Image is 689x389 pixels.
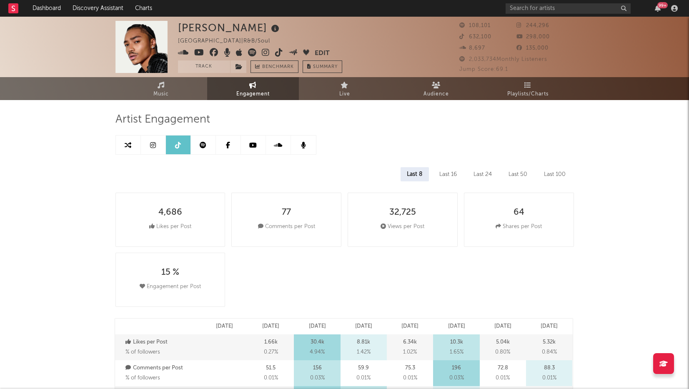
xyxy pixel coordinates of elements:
[303,60,342,73] button: Summary
[251,60,298,73] a: Benchmark
[496,373,510,383] span: 0.01 %
[357,347,371,357] span: 1.42 %
[262,321,279,331] p: [DATE]
[516,34,550,40] span: 298,000
[216,321,233,331] p: [DATE]
[495,347,510,357] span: 0.80 %
[310,347,325,357] span: 4.94 %
[450,347,464,357] span: 1.65 %
[258,222,315,232] div: Comments per Post
[264,337,278,347] p: 1.66k
[498,363,508,373] p: 72.8
[125,337,199,347] p: Likes per Post
[153,89,169,99] span: Music
[311,337,324,347] p: 30.4k
[496,337,510,347] p: 5.04k
[158,208,182,218] div: 4,686
[544,363,555,373] p: 88.3
[355,321,372,331] p: [DATE]
[236,89,270,99] span: Engagement
[403,337,417,347] p: 6.34k
[502,167,534,181] div: Last 50
[543,337,556,347] p: 5.32k
[358,363,369,373] p: 59.9
[115,77,207,100] a: Music
[401,321,418,331] p: [DATE]
[381,222,424,232] div: Views per Post
[389,208,416,218] div: 32,725
[313,363,322,373] p: 156
[310,373,325,383] span: 0.03 %
[262,62,294,72] span: Benchmark
[403,347,417,357] span: 1.02 %
[149,222,191,232] div: Likes per Post
[115,115,210,125] span: Artist Engagement
[459,34,491,40] span: 632,100
[161,268,179,278] div: 15 %
[516,23,549,28] span: 244,296
[496,222,542,232] div: Shares per Post
[433,167,463,181] div: Last 16
[450,337,463,347] p: 10.3k
[459,45,485,51] span: 8,697
[309,321,326,331] p: [DATE]
[299,77,391,100] a: Live
[125,349,160,355] span: % of followers
[178,21,281,35] div: [PERSON_NAME]
[542,373,556,383] span: 0.01 %
[467,167,498,181] div: Last 24
[423,89,449,99] span: Audience
[507,89,549,99] span: Playlists/Charts
[357,337,370,347] p: 8.81k
[339,89,350,99] span: Live
[313,65,338,69] span: Summary
[315,48,330,59] button: Edit
[178,60,230,73] button: Track
[459,57,547,62] span: 2,033,734 Monthly Listeners
[125,375,160,381] span: % of followers
[657,2,668,8] div: 99 +
[125,363,199,373] p: Comments per Post
[448,321,465,331] p: [DATE]
[516,45,549,51] span: 135,000
[506,3,631,14] input: Search for artists
[264,373,278,383] span: 0.01 %
[538,167,572,181] div: Last 100
[482,77,574,100] a: Playlists/Charts
[178,36,280,46] div: [GEOGRAPHIC_DATA] | R&B/Soul
[266,363,276,373] p: 51.5
[514,208,524,218] div: 64
[459,23,491,28] span: 108,101
[282,208,291,218] div: 77
[655,5,661,12] button: 99+
[391,77,482,100] a: Audience
[401,167,429,181] div: Last 8
[449,373,464,383] span: 0.03 %
[264,347,278,357] span: 0.27 %
[207,77,299,100] a: Engagement
[405,363,415,373] p: 75.3
[541,321,558,331] p: [DATE]
[542,347,557,357] span: 0.84 %
[452,363,461,373] p: 196
[459,67,508,72] span: Jump Score: 69.1
[356,373,371,383] span: 0.01 %
[403,373,417,383] span: 0.01 %
[494,321,511,331] p: [DATE]
[140,282,201,292] div: Engagement per Post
